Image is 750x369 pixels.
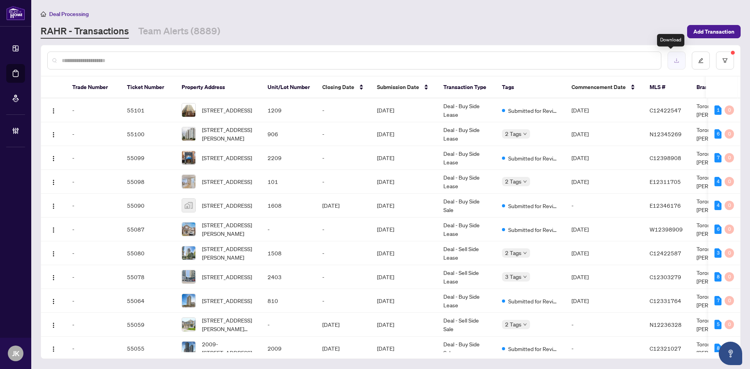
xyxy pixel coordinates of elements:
[121,98,175,122] td: 55101
[714,105,721,115] div: 1
[47,342,60,355] button: Logo
[508,106,559,115] span: Submitted for Review
[50,346,57,352] img: Logo
[714,129,721,139] div: 6
[371,98,437,122] td: [DATE]
[50,132,57,138] img: Logo
[714,248,721,258] div: 3
[47,271,60,283] button: Logo
[316,289,371,313] td: -
[202,273,252,281] span: [STREET_ADDRESS]
[437,265,496,289] td: Deal - Sell Side Lease
[714,272,721,282] div: 8
[523,180,527,184] span: down
[261,98,316,122] td: 1209
[437,122,496,146] td: Deal - Buy Side Lease
[565,122,643,146] td: [DATE]
[66,77,121,98] th: Trade Number
[565,313,643,337] td: -
[316,170,371,194] td: -
[690,98,749,122] td: Toronto - [PERSON_NAME]
[505,248,521,257] span: 2 Tags
[690,241,749,265] td: Toronto - [PERSON_NAME]
[690,289,749,313] td: Toronto - [PERSON_NAME]
[50,179,57,185] img: Logo
[47,128,60,140] button: Logo
[565,194,643,217] td: -
[66,194,121,217] td: -
[50,298,57,305] img: Logo
[261,170,316,194] td: 101
[437,146,496,170] td: Deal - Buy Side Lease
[182,151,195,164] img: thumbnail-img
[50,155,57,162] img: Logo
[202,106,252,114] span: [STREET_ADDRESS]
[316,122,371,146] td: -
[690,217,749,241] td: Toronto - [PERSON_NAME]
[565,146,643,170] td: [DATE]
[371,194,437,217] td: [DATE]
[719,342,742,365] button: Open asap
[261,289,316,313] td: 810
[714,153,721,162] div: 7
[371,337,437,360] td: [DATE]
[693,25,734,38] span: Add Transaction
[121,77,175,98] th: Ticket Number
[650,297,681,304] span: C12331764
[261,313,316,337] td: -
[202,201,252,210] span: [STREET_ADDRESS]
[565,170,643,194] td: [DATE]
[41,25,129,39] a: RAHR - Transactions
[725,296,734,305] div: 0
[437,98,496,122] td: Deal - Buy Side Lease
[371,122,437,146] td: [DATE]
[261,146,316,170] td: 2209
[66,217,121,241] td: -
[47,247,60,259] button: Logo
[714,320,721,329] div: 5
[508,297,559,305] span: Submitted for Review
[261,337,316,360] td: 2009
[437,241,496,265] td: Deal - Sell Side Lease
[121,194,175,217] td: 55090
[66,241,121,265] td: -
[371,313,437,337] td: [DATE]
[66,337,121,360] td: -
[437,170,496,194] td: Deal - Buy Side Lease
[505,177,521,186] span: 2 Tags
[674,58,679,63] span: download
[496,77,565,98] th: Tags
[714,344,721,353] div: 8
[202,340,255,357] span: 2009-[STREET_ADDRESS]
[523,132,527,136] span: down
[261,217,316,241] td: -
[437,313,496,337] td: Deal - Sell Side Sale
[722,58,728,63] span: filter
[650,202,681,209] span: E12346176
[66,289,121,313] td: -
[687,25,741,38] button: Add Transaction
[316,98,371,122] td: -
[508,225,559,234] span: Submitted for Review
[182,342,195,355] img: thumbnail-img
[690,194,749,217] td: Toronto - [PERSON_NAME]
[690,313,749,337] td: Toronto - [PERSON_NAME]
[725,153,734,162] div: 0
[565,265,643,289] td: [DATE]
[121,217,175,241] td: 55087
[508,154,559,162] span: Submitted for Review
[121,241,175,265] td: 55080
[650,273,681,280] span: C12303279
[47,199,60,212] button: Logo
[66,313,121,337] td: -
[371,265,437,289] td: [DATE]
[316,337,371,360] td: [DATE]
[505,320,521,329] span: 2 Tags
[47,104,60,116] button: Logo
[690,122,749,146] td: Toronto - [PERSON_NAME]
[121,146,175,170] td: 55099
[437,217,496,241] td: Deal - Buy Side Lease
[650,345,681,352] span: C12321027
[650,321,682,328] span: N12236328
[49,11,89,18] span: Deal Processing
